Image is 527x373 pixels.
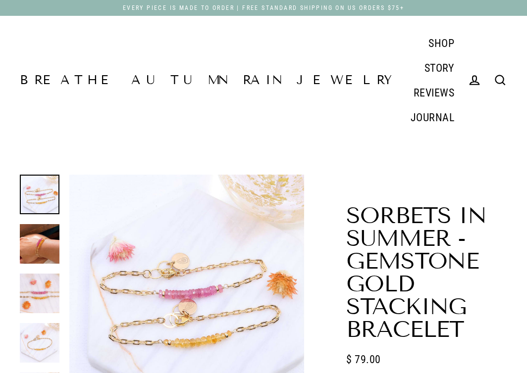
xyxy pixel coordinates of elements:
a: REVIEWS [406,80,462,105]
div: Primary [397,31,462,130]
a: SHOP [421,31,462,55]
a: JOURNAL [403,105,462,130]
img: Sorbets in Summer - Gemstone Gold Stacking Bracelet detail image | Breathe Autumn Rain Artisan Je... [20,274,59,313]
img: Sorbets in Summer - Gemstone Gold Stacking Bracelet life style image | Breathe Autumn Rain Artisa... [20,224,59,264]
a: STORY [417,55,462,80]
span: $ 79.00 [346,351,380,368]
h1: Sorbets in Summer - Gemstone Gold Stacking Bracelet [346,204,507,341]
img: Sorbets in Summer - Citrine Gold Stacking Bracelet image | Breathe Autumn Rain Artisan Jewelry [20,323,59,363]
a: Breathe Autumn Rain Jewelry [20,74,397,87]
